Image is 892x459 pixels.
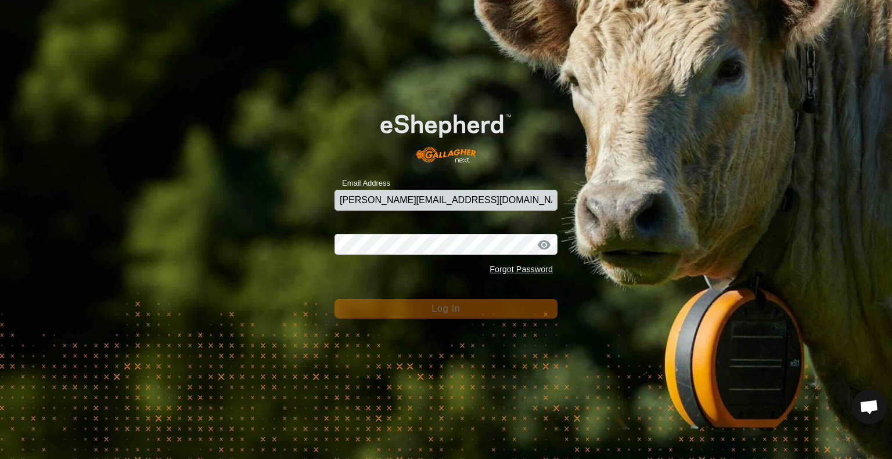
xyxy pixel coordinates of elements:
[357,96,535,172] img: E-shepherd Logo
[852,389,887,424] div: Open chat
[334,190,557,211] input: Email Address
[431,303,460,313] span: Log In
[334,178,390,189] label: Email Address
[490,265,553,274] a: Forgot Password
[334,299,557,319] button: Log In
